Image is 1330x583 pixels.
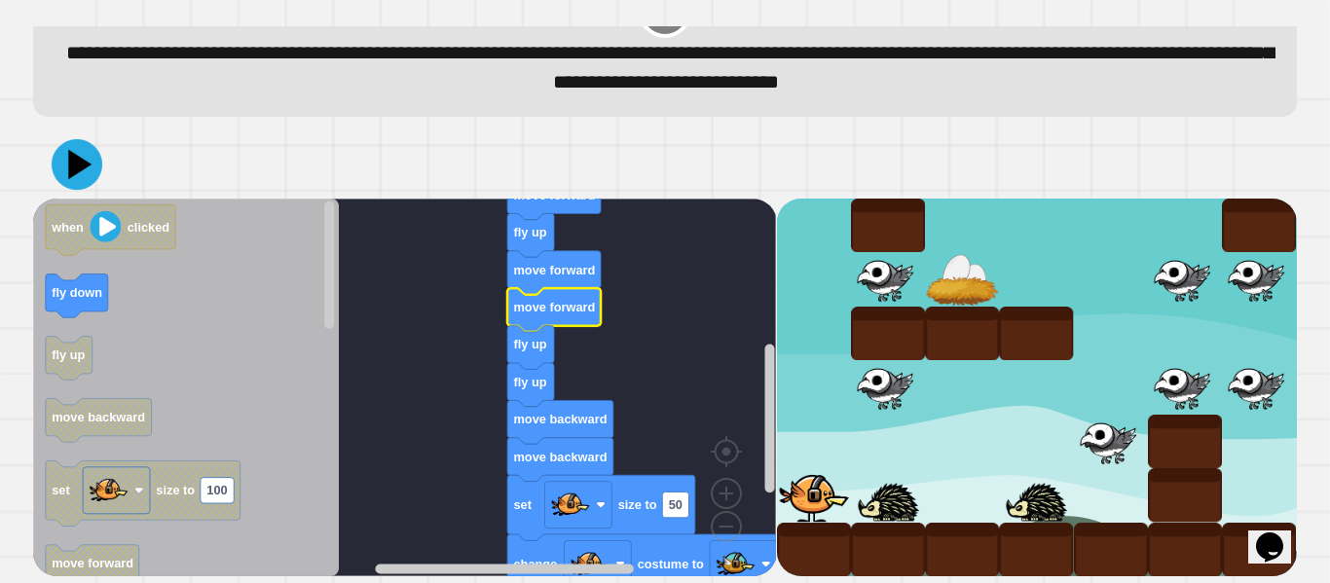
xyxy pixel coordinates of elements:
text: change [514,557,558,571]
text: when [51,220,84,235]
text: move backward [514,412,608,426]
text: costume to [638,557,704,571]
text: fly up [514,337,547,351]
iframe: chat widget [1248,505,1311,564]
text: move forward [52,557,133,571]
text: clicked [128,220,169,235]
text: fly up [514,225,547,239]
text: move backward [52,410,145,424]
text: fly up [52,347,85,362]
text: 100 [207,483,228,497]
text: fly down [52,285,102,300]
text: set [514,497,533,512]
text: move forward [514,300,596,314]
text: set [52,483,70,497]
text: size to [618,497,657,512]
text: 50 [669,497,683,512]
text: move forward [514,262,596,276]
text: move backward [514,449,608,463]
text: size to [157,483,196,497]
text: fly up [514,375,547,389]
div: Blockly Workspace [33,199,776,576]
